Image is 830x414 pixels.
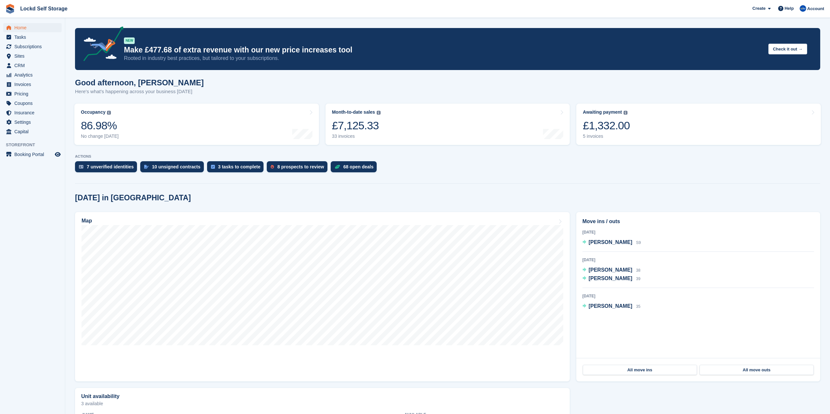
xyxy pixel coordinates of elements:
img: price-adjustments-announcement-icon-8257ccfd72463d97f412b2fc003d46551f7dbcb40ab6d574587a9cd5c0d94... [78,26,124,64]
div: Month-to-date sales [332,109,375,115]
span: Capital [14,127,53,136]
span: Storefront [6,142,65,148]
span: Coupons [14,99,53,108]
button: Check it out → [768,44,807,54]
div: Occupancy [81,109,105,115]
a: menu [3,42,62,51]
img: Jonny Bleach [800,5,806,12]
span: Invoices [14,80,53,89]
h2: [DATE] in [GEOGRAPHIC_DATA] [75,193,191,202]
span: Booking Portal [14,150,53,159]
div: 3 tasks to complete [218,164,261,169]
div: 86.98% [81,119,119,132]
p: Here's what's happening across your business [DATE] [75,88,204,95]
img: icon-info-grey-7440780725fd019a000dd9b08b2336e03edf1995a4989e88bcd33f0948082b44.svg [107,111,111,115]
div: 68 open deals [343,164,374,169]
span: [PERSON_NAME] [589,239,632,245]
a: Month-to-date sales £7,125.33 33 invoices [325,104,570,145]
a: Awaiting payment £1,332.00 5 invoices [576,104,821,145]
img: task-75834270c22a3079a89374b754ae025e5fb1db73e45f91037f5363f120a921f8.svg [211,165,215,169]
a: All move outs [700,365,814,375]
a: 7 unverified identities [75,161,140,176]
span: 38 [636,268,640,273]
a: menu [3,23,62,32]
img: prospect-51fa495bee0391a8d652442698ab0144808aea92771e9ea1ae160a38d050c398.svg [271,165,274,169]
h2: Map [82,218,92,224]
a: [PERSON_NAME] 35 [582,302,641,311]
h2: Unit availability [81,393,119,399]
span: Create [752,5,765,12]
a: 10 unsigned contracts [140,161,207,176]
div: 8 prospects to review [277,164,324,169]
span: Help [785,5,794,12]
a: menu [3,51,62,61]
a: 68 open deals [331,161,380,176]
span: Sites [14,51,53,61]
a: 8 prospects to review [267,161,330,176]
a: [PERSON_NAME] S9 [582,238,641,247]
a: menu [3,99,62,108]
a: menu [3,150,62,159]
a: menu [3,80,62,89]
a: menu [3,70,62,79]
a: menu [3,127,62,136]
div: 10 unsigned contracts [152,164,201,169]
span: 39 [636,277,640,281]
a: menu [3,61,62,70]
a: All move ins [583,365,697,375]
p: Rooted in industry best practices, but tailored to your subscriptions. [124,55,763,62]
span: [PERSON_NAME] [589,276,632,281]
div: Awaiting payment [583,109,622,115]
a: Occupancy 86.98% No change [DATE] [74,104,319,145]
img: stora-icon-8386f47178a22dfd0bd8f6a31ec36ba5ce8667c1dd55bd0f319d3a0aa187defe.svg [5,4,15,14]
a: 3 tasks to complete [207,161,267,176]
img: icon-info-grey-7440780725fd019a000dd9b08b2336e03edf1995a4989e88bcd33f0948082b44.svg [377,111,381,115]
h1: Good afternoon, [PERSON_NAME] [75,78,204,87]
div: [DATE] [582,257,814,263]
span: 35 [636,304,640,309]
a: menu [3,89,62,98]
span: [PERSON_NAME] [589,303,632,309]
span: Settings [14,118,53,127]
div: [DATE] [582,293,814,299]
div: 33 invoices [332,134,381,139]
a: [PERSON_NAME] 39 [582,275,641,283]
h2: Move ins / outs [582,218,814,225]
p: ACTIONS [75,154,820,159]
img: deal-1b604bf984904fb50ccaf53a9ad4b4a5d6e5aea283cecdc64d6e3604feb123c2.svg [335,164,340,169]
div: 7 unverified identities [87,164,134,169]
span: Pricing [14,89,53,98]
img: verify_identity-adf6edd0f0f0b5bbfe63781bf79b02c33cf7c696d77639b501bdc392416b5a36.svg [79,165,83,169]
div: £7,125.33 [332,119,381,132]
span: Insurance [14,108,53,117]
div: £1,332.00 [583,119,630,132]
span: Analytics [14,70,53,79]
span: S9 [636,240,641,245]
span: Tasks [14,33,53,42]
p: Make £477.68 of extra revenue with our new price increases tool [124,45,763,55]
a: Map [75,212,570,381]
a: [PERSON_NAME] 38 [582,266,641,275]
a: menu [3,108,62,117]
span: CRM [14,61,53,70]
div: [DATE] [582,229,814,235]
a: menu [3,118,62,127]
div: 5 invoices [583,134,630,139]
span: [PERSON_NAME] [589,267,632,273]
div: NEW [124,37,135,44]
a: Lockd Self Storage [18,3,70,14]
a: menu [3,33,62,42]
div: No change [DATE] [81,134,119,139]
span: Home [14,23,53,32]
a: Preview store [54,150,62,158]
span: Subscriptions [14,42,53,51]
span: Account [807,6,824,12]
img: icon-info-grey-7440780725fd019a000dd9b08b2336e03edf1995a4989e88bcd33f0948082b44.svg [624,111,627,115]
img: contract_signature_icon-13c848040528278c33f63329250d36e43548de30e8caae1d1a13099fd9432cc5.svg [144,165,149,169]
p: 3 available [81,401,564,406]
